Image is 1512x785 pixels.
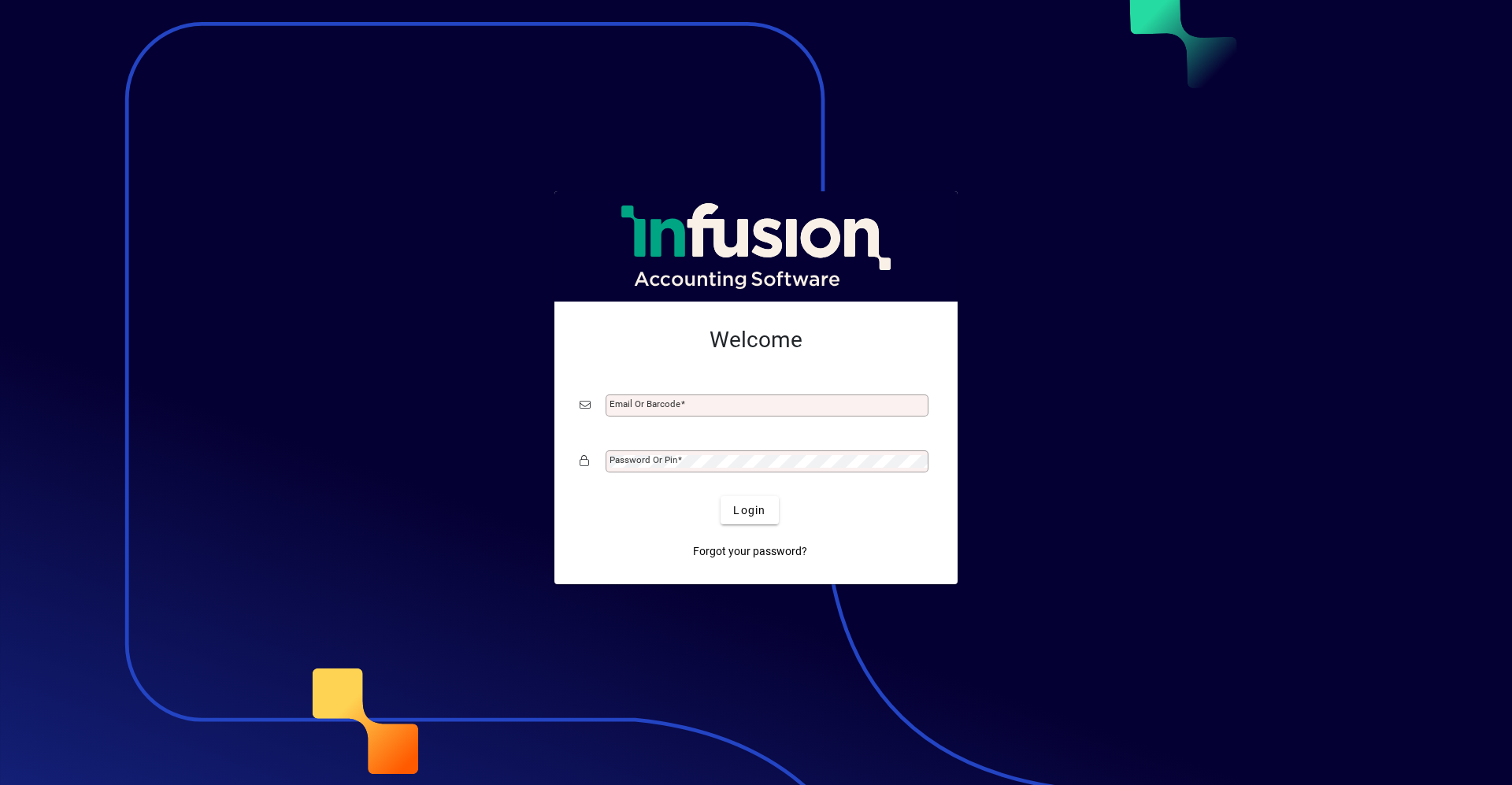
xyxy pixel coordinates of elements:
[721,496,778,524] button: Login
[610,454,677,465] mat-label: Password or Pin
[610,398,680,409] mat-label: Email or Barcode
[733,502,765,519] span: Login
[693,543,807,560] span: Forgot your password?
[580,327,932,354] h2: Welcome
[687,537,813,565] a: Forgot your password?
